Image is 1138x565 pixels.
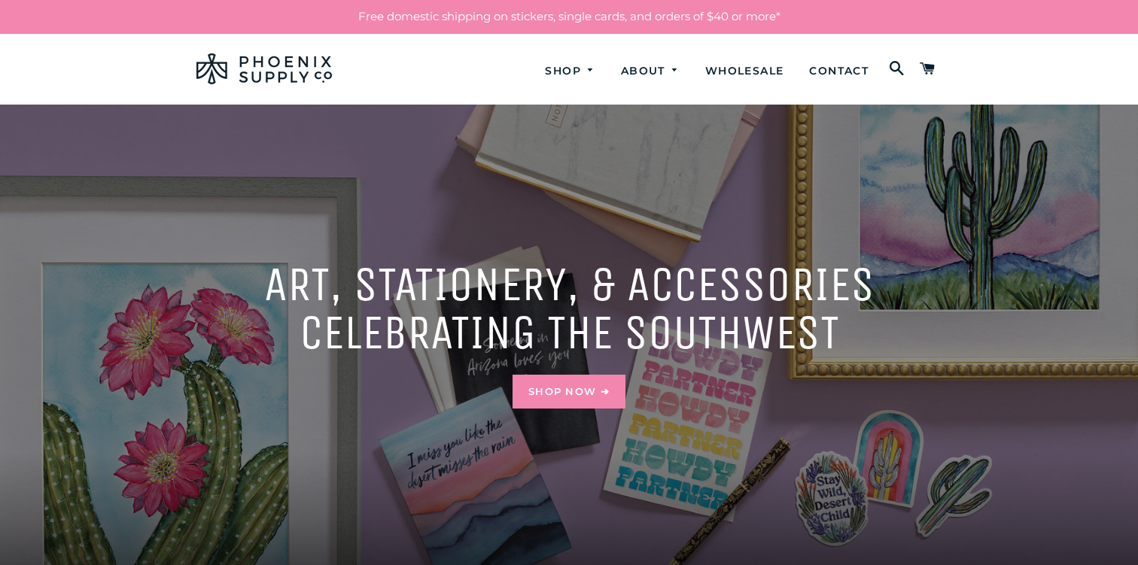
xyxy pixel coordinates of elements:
a: Shop Now ➔ [513,375,625,408]
a: About [610,51,691,91]
a: Contact [798,51,880,91]
h2: Art, Stationery, & accessories celebrating the southwest [196,260,942,357]
img: Phoenix Supply Co. [196,53,332,84]
a: Wholesale [694,51,796,91]
a: Shop [534,51,607,91]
